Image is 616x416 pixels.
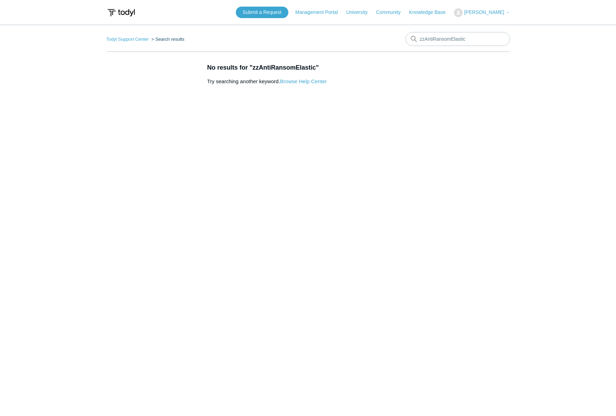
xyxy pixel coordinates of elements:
li: Search results [150,37,184,42]
h1: No results for "zzAntiRansomElastic" [207,63,510,72]
a: University [346,9,374,16]
button: [PERSON_NAME] [454,8,510,17]
a: Submit a Request [236,7,288,18]
a: Management Portal [295,9,345,16]
span: [PERSON_NAME] [464,9,504,15]
a: Todyl Support Center [106,37,149,42]
a: Browse Help Center [280,78,327,84]
p: Try searching another keyword. [207,78,510,86]
input: Search [406,32,510,46]
img: Todyl Support Center Help Center home page [106,6,136,19]
a: Knowledge Base [409,9,453,16]
li: Todyl Support Center [106,37,150,42]
a: Community [376,9,408,16]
